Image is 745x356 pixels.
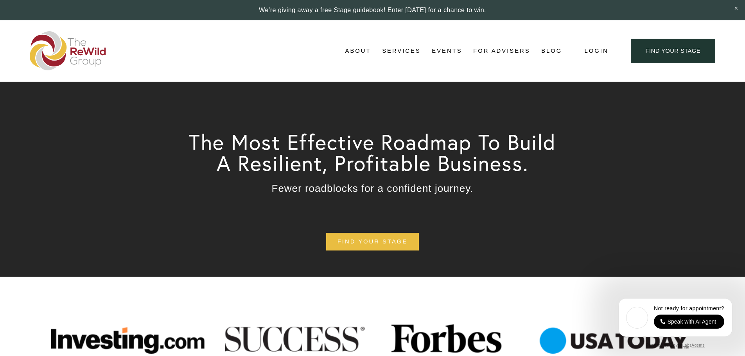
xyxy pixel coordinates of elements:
a: find your stage [631,39,715,63]
span: Services [382,46,421,56]
a: For Advisers [473,45,530,57]
a: Blog [541,45,562,57]
img: The ReWild Group [30,31,106,70]
span: About [345,46,371,56]
a: folder dropdown [345,45,371,57]
a: folder dropdown [382,45,421,57]
a: Events [432,45,462,57]
a: Login [585,46,609,56]
span: Fewer roadblocks for a confident journey. [272,182,474,194]
a: find your stage [326,233,419,250]
span: The Most Effective Roadmap To Build A Resilient, Profitable Business. [189,129,563,176]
